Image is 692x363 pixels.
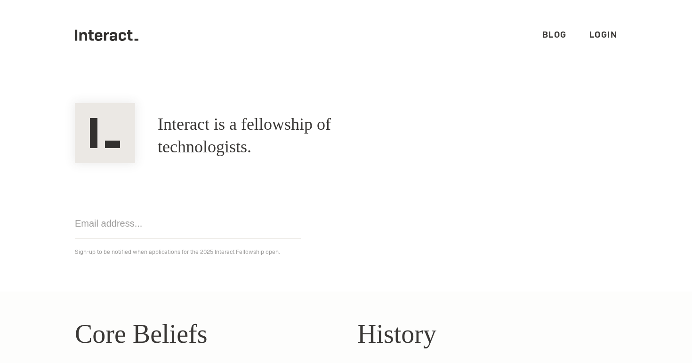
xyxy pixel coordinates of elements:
[75,314,335,354] h2: Core Beliefs
[542,29,567,40] a: Blog
[357,314,617,354] h2: History
[158,113,412,158] h1: Interact is a fellowship of technologists.
[75,246,617,258] p: Sign-up to be notified when applications for the 2025 Interact Fellowship open.
[589,29,618,40] a: Login
[75,208,301,239] input: Email address...
[75,103,135,163] img: Interact Logo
